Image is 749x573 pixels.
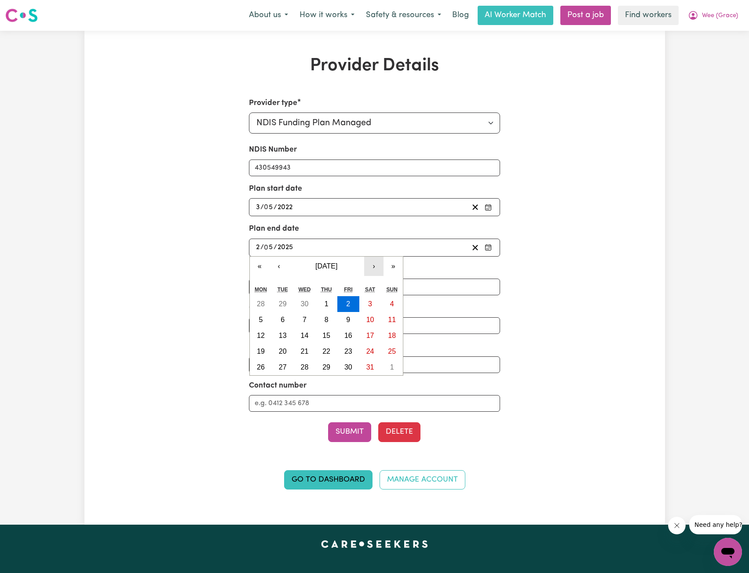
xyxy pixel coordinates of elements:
[344,332,352,339] abbr: 16 May 2025
[388,332,396,339] abbr: 18 May 2025
[294,328,316,344] button: 14 May 2025
[249,144,297,156] label: NDIS Number
[249,317,500,334] input: e.g. Natasha McElhone
[337,312,359,328] button: 9 May 2025
[294,312,316,328] button: 7 May 2025
[384,257,403,276] button: »
[328,422,371,442] button: Submit
[265,201,274,213] input: --
[250,344,272,359] button: 19 May 2025
[257,332,265,339] abbr: 12 May 2025
[301,348,309,355] abbr: 21 May 2025
[249,356,500,373] input: e.g. nat.mc@myplanmanager.com.au
[359,312,381,328] button: 10 May 2025
[257,348,265,355] abbr: 19 May 2025
[364,257,384,276] button: ›
[337,344,359,359] button: 23 May 2025
[366,348,374,355] abbr: 24 May 2025
[315,359,337,375] button: 29 May 2025
[468,242,482,254] button: Clear plan end date
[366,332,374,339] abbr: 17 May 2025
[256,201,260,213] input: --
[249,341,367,352] label: Email where invoices can be sent
[321,540,428,548] a: Careseekers home page
[668,517,686,534] iframe: Close message
[478,6,553,25] a: AI Worker Match
[368,300,372,308] abbr: 3 May 2025
[301,332,309,339] abbr: 14 May 2025
[325,300,329,308] abbr: 1 May 2025
[359,328,381,344] button: 17 May 2025
[381,344,403,359] button: 25 May 2025
[243,6,294,25] button: About us
[702,11,738,21] span: Wee (Grace)
[250,328,272,344] button: 12 May 2025
[249,395,500,412] input: e.g. 0412 345 678
[322,332,330,339] abbr: 15 May 2025
[274,203,277,211] span: /
[388,316,396,323] abbr: 11 May 2025
[322,363,330,371] abbr: 29 May 2025
[294,344,316,359] button: 21 May 2025
[279,363,287,371] abbr: 27 May 2025
[315,262,337,270] span: [DATE]
[272,359,294,375] button: 27 May 2025
[279,300,287,308] abbr: 29 April 2025
[259,316,263,323] abbr: 5 May 2025
[249,183,302,195] label: Plan start date
[294,359,316,375] button: 28 May 2025
[315,312,337,328] button: 8 May 2025
[272,312,294,328] button: 6 May 2025
[346,300,350,308] abbr: 2 May 2025
[618,6,679,25] a: Find workers
[344,286,352,293] abbr: Friday
[315,296,337,312] button: 1 May 2025
[274,243,277,251] span: /
[560,6,611,25] a: Post a job
[289,257,364,276] button: [DATE]
[682,6,744,25] button: My Account
[5,6,53,13] span: Need any help?
[337,296,359,312] button: 2 May 2025
[315,344,337,359] button: 22 May 2025
[272,296,294,312] button: 29 April 2025
[5,7,38,23] img: Careseekers logo
[315,328,337,344] button: 15 May 2025
[359,296,381,312] button: 3 May 2025
[249,380,307,392] label: Contact number
[264,244,268,251] span: 0
[260,243,264,251] span: /
[388,348,396,355] abbr: 25 May 2025
[298,286,311,293] abbr: Wednesday
[264,204,268,211] span: 0
[294,6,360,25] button: How it works
[186,55,563,76] h1: Provider Details
[337,359,359,375] button: 30 May 2025
[250,359,272,375] button: 26 May 2025
[359,359,381,375] button: 31 May 2025
[277,201,293,213] input: ----
[447,6,474,25] a: Blog
[272,328,294,344] button: 13 May 2025
[322,348,330,355] abbr: 22 May 2025
[390,300,394,308] abbr: 4 May 2025
[5,5,38,25] a: Careseekers logo
[337,328,359,344] button: 16 May 2025
[387,286,398,293] abbr: Sunday
[325,316,329,323] abbr: 8 May 2025
[346,316,350,323] abbr: 9 May 2025
[381,359,403,375] button: 1 June 2025
[281,316,285,323] abbr: 6 May 2025
[278,286,288,293] abbr: Tuesday
[359,344,381,359] button: 24 May 2025
[260,203,264,211] span: /
[714,538,742,566] iframe: Button to launch messaging window
[279,348,287,355] abbr: 20 May 2025
[689,515,742,534] iframe: Message from company
[378,422,420,442] button: Delete
[249,264,332,275] label: Name of plan manager
[344,363,352,371] abbr: 30 May 2025
[249,279,500,295] input: e.g. MyPlanManager Pty. Ltd.
[344,348,352,355] abbr: 23 May 2025
[249,223,299,235] label: Plan end date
